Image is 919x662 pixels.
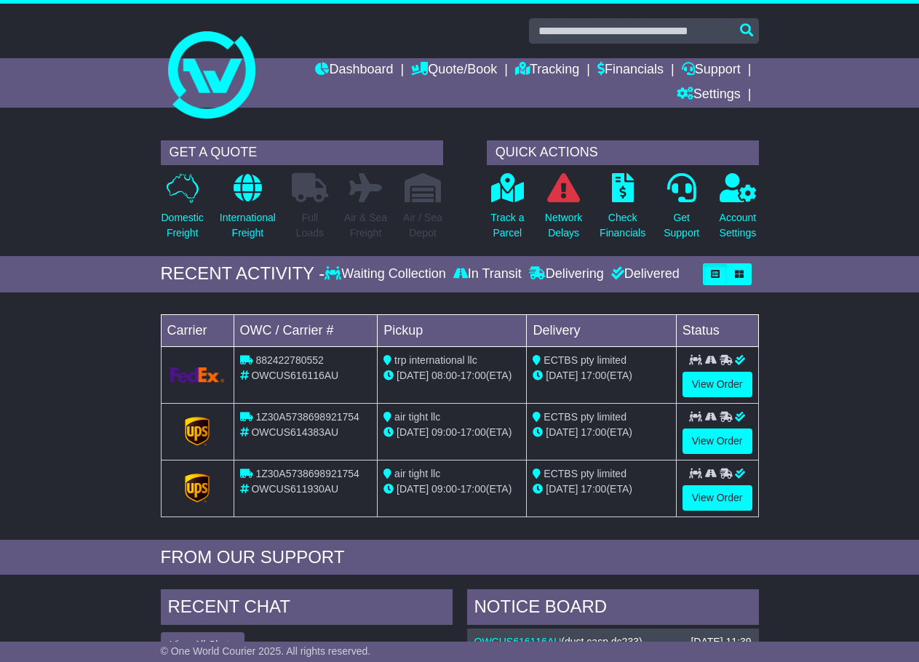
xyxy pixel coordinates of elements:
a: View Order [683,485,752,511]
div: (ETA) [533,425,669,440]
div: [DATE] 11:39 [691,636,751,648]
a: View Order [683,428,752,454]
span: OWCUS611930AU [251,483,338,495]
p: Check Financials [600,210,645,241]
span: [DATE] [546,370,578,381]
a: Track aParcel [490,172,525,249]
a: OWCUS616116AU [474,636,562,647]
a: Settings [677,83,741,108]
span: 09:00 [431,426,457,438]
div: - (ETA) [383,368,520,383]
div: - (ETA) [383,425,520,440]
p: International Freight [220,210,276,241]
p: Full Loads [292,210,328,241]
span: ECTBS pty limited [544,354,626,366]
p: Track a Parcel [490,210,524,241]
span: 17:00 [461,370,486,381]
span: dust casp dc233 [565,636,639,647]
a: Dashboard [315,58,393,83]
span: [DATE] [397,370,429,381]
a: View Order [683,372,752,397]
span: ECTBS pty limited [544,468,626,479]
span: [DATE] [546,426,578,438]
span: trp international llc [394,354,477,366]
div: - (ETA) [383,482,520,497]
span: 17:00 [461,426,486,438]
div: QUICK ACTIONS [487,140,759,165]
span: OWCUS616116AU [251,370,338,381]
span: 882422780552 [255,354,323,366]
div: NOTICE BOARD [467,589,759,629]
p: Account Settings [720,210,757,241]
div: (ETA) [533,482,669,497]
span: © One World Courier 2025. All rights reserved. [161,645,371,657]
a: GetSupport [663,172,700,249]
td: Carrier [161,314,234,346]
img: GetCarrierServiceLogo [170,367,225,383]
div: RECENT ACTIVITY - [161,263,325,284]
span: 17:00 [581,483,606,495]
img: GetCarrierServiceLogo [185,417,210,446]
a: Quote/Book [411,58,497,83]
span: ECTBS pty limited [544,411,626,423]
span: [DATE] [397,483,429,495]
td: OWC / Carrier # [234,314,378,346]
a: DomesticFreight [161,172,204,249]
span: 09:00 [431,483,457,495]
td: Status [676,314,758,346]
a: Tracking [515,58,579,83]
div: In Transit [450,266,525,282]
div: Waiting Collection [325,266,449,282]
div: (ETA) [533,368,669,383]
span: 1Z30A5738698921754 [255,468,359,479]
div: RECENT CHAT [161,589,453,629]
a: Financials [597,58,664,83]
td: Delivery [527,314,676,346]
a: AccountSettings [719,172,757,249]
p: Get Support [664,210,699,241]
span: [DATE] [397,426,429,438]
a: CheckFinancials [599,172,646,249]
span: 1Z30A5738698921754 [255,411,359,423]
p: Air / Sea Depot [403,210,442,241]
p: Domestic Freight [162,210,204,241]
img: GetCarrierServiceLogo [185,474,210,503]
span: 08:00 [431,370,457,381]
div: Delivering [525,266,608,282]
span: air tight llc [394,411,440,423]
p: Air & Sea Freight [344,210,387,241]
div: ( ) [474,636,752,648]
div: Delivered [608,266,680,282]
span: OWCUS614383AU [251,426,338,438]
span: 17:00 [581,370,606,381]
div: GET A QUOTE [161,140,443,165]
button: View All Chats [161,632,244,658]
td: Pickup [378,314,527,346]
a: NetworkDelays [544,172,583,249]
span: air tight llc [394,468,440,479]
a: InternationalFreight [219,172,277,249]
span: [DATE] [546,483,578,495]
span: 17:00 [461,483,486,495]
div: FROM OUR SUPPORT [161,547,759,568]
span: 17:00 [581,426,606,438]
a: Support [682,58,741,83]
p: Network Delays [545,210,582,241]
